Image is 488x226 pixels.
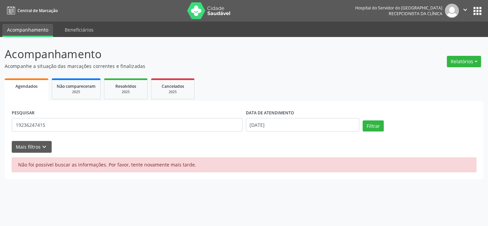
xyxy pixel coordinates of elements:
span: Não compareceram [57,83,96,89]
button: Relatórios [447,56,481,67]
div: 2025 [57,89,96,95]
span: Resolvidos [115,83,136,89]
div: 2025 [156,89,189,95]
a: Beneficiários [60,24,98,36]
span: Cancelados [162,83,184,89]
a: Acompanhamento [2,24,53,37]
input: Nome, código do beneficiário ou CPF [12,118,242,131]
span: Recepcionista da clínica [389,11,442,16]
i: keyboard_arrow_down [41,143,48,151]
span: Central de Marcação [17,8,58,13]
label: PESQUISAR [12,108,35,118]
i:  [462,6,469,13]
div: 2025 [109,89,143,95]
a: Central de Marcação [5,5,58,16]
button: Mais filtroskeyboard_arrow_down [12,141,52,153]
div: Hospital do Servidor do [GEOGRAPHIC_DATA] [355,5,442,11]
span: Agendados [15,83,38,89]
button: apps [472,5,483,17]
p: Acompanhamento [5,46,340,63]
input: Selecione um intervalo [246,118,360,131]
img: img [445,4,459,18]
p: Acompanhe a situação das marcações correntes e finalizadas [5,63,340,70]
div: Não foi possível buscar as informações. Por favor, tente novamente mais tarde. [12,157,476,172]
button: Filtrar [363,120,384,132]
button:  [459,4,472,18]
label: DATA DE ATENDIMENTO [246,108,294,118]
